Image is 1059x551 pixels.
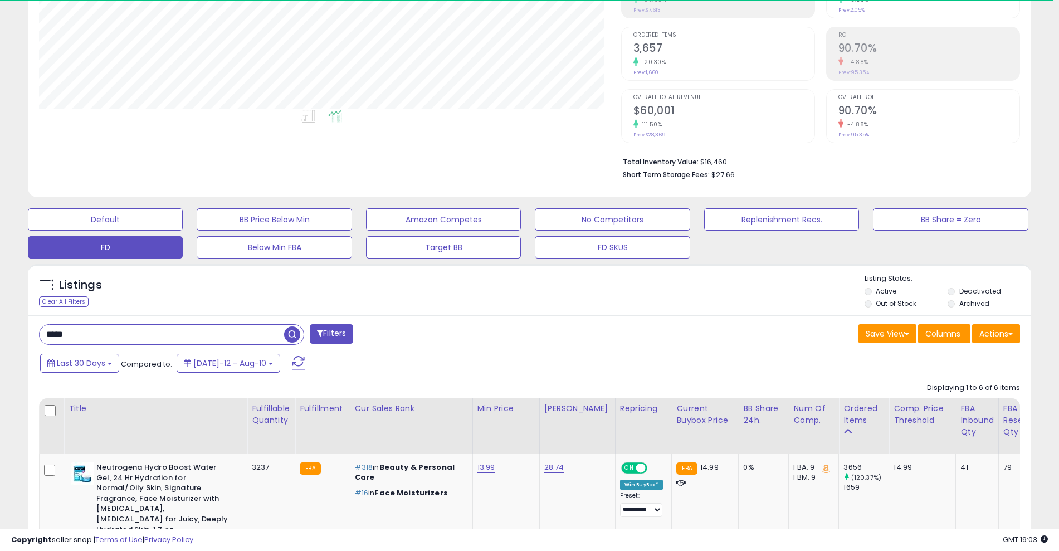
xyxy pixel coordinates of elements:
label: Archived [959,299,989,308]
span: OFF [645,464,663,473]
span: Beauty & Personal Care [355,462,455,482]
span: [DATE]-12 - Aug-10 [193,358,266,369]
small: FBA [300,462,320,475]
div: BB Share 24h. [743,403,784,426]
small: -4.88% [843,120,868,129]
span: Overall Total Revenue [633,95,814,101]
h2: $60,001 [633,104,814,119]
h5: Listings [59,277,102,293]
button: Actions [972,324,1020,343]
p: in [355,488,464,498]
a: Terms of Use [95,534,143,545]
button: [DATE]-12 - Aug-10 [177,354,280,373]
small: 111.50% [638,120,662,129]
div: Current Buybox Price [676,403,734,426]
div: Displaying 1 to 6 of 6 items [927,383,1020,393]
span: #16 [355,487,368,498]
span: Overall ROI [838,95,1019,101]
button: BB Price Below Min [197,208,352,231]
span: $27.66 [711,169,735,180]
button: BB Share = Zero [873,208,1028,231]
small: Prev: 95.35% [838,131,869,138]
span: Last 30 Days [57,358,105,369]
small: 120.30% [638,58,666,66]
span: Columns [925,328,960,339]
h2: 3,657 [633,42,814,57]
small: Prev: 2.05% [838,7,865,13]
button: FD SKUS [535,236,690,259]
div: Min Price [477,403,535,415]
span: #318 [355,462,373,472]
img: 41e8asrbWRL._SL40_.jpg [71,462,94,485]
small: -4.88% [843,58,868,66]
div: 3656 [843,462,889,472]
button: Last 30 Days [40,354,119,373]
div: Fulfillable Quantity [252,403,290,426]
div: Preset: [620,492,663,517]
p: in [355,462,464,482]
span: Face Moisturizers [374,487,448,498]
div: [PERSON_NAME] [544,403,611,415]
small: Prev: $7,613 [633,7,661,13]
p: Listing States: [865,274,1031,284]
small: FBA [676,462,697,475]
div: 3237 [252,462,286,472]
div: Ordered Items [843,403,884,426]
button: Default [28,208,183,231]
span: ON [622,464,636,473]
span: Ordered Items [633,32,814,38]
div: 0% [743,462,780,472]
b: Total Inventory Value: [623,157,699,167]
button: Below Min FBA [197,236,352,259]
div: 1659 [843,482,889,493]
div: Cur Sales Rank [355,403,468,415]
div: seller snap | | [11,535,193,545]
div: Clear All Filters [39,296,89,307]
div: FBA: 9 [793,462,830,472]
div: FBA inbound Qty [960,403,994,438]
span: Compared to: [121,359,172,369]
div: Comp. Price Threshold [894,403,951,426]
button: FD [28,236,183,259]
div: 14.99 [894,462,947,472]
div: FBA Reserved Qty [1003,403,1041,438]
div: 79 [1003,462,1037,472]
small: Prev: $28,369 [633,131,666,138]
span: 14.99 [700,462,719,472]
button: No Competitors [535,208,690,231]
button: Replenishment Recs. [704,208,859,231]
small: (120.37%) [851,473,881,482]
h2: 90.70% [838,104,1019,119]
a: Privacy Policy [144,534,193,545]
div: FBM: 9 [793,472,830,482]
span: ROI [838,32,1019,38]
div: Repricing [620,403,667,415]
label: Active [876,286,896,296]
button: Amazon Competes [366,208,521,231]
button: Target BB [366,236,521,259]
div: 41 [960,462,990,472]
label: Out of Stock [876,299,916,308]
small: Prev: 95.35% [838,69,869,76]
li: $16,460 [623,154,1012,168]
b: Neutrogena Hydro Boost Water Gel, 24 Hr Hydration for Normal/Oily Skin, Signature Fragrance, Face... [96,462,232,538]
div: Win BuyBox * [620,480,663,490]
b: Short Term Storage Fees: [623,170,710,179]
button: Columns [918,324,970,343]
div: Num of Comp. [793,403,834,426]
button: Save View [858,324,916,343]
div: Fulfillment [300,403,345,415]
h2: 90.70% [838,42,1019,57]
button: Filters [310,324,353,344]
a: 28.74 [544,462,564,473]
a: 13.99 [477,462,495,473]
strong: Copyright [11,534,52,545]
label: Deactivated [959,286,1001,296]
small: Prev: 1,660 [633,69,658,76]
span: 2025-09-10 19:03 GMT [1003,534,1048,545]
div: Title [69,403,242,415]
